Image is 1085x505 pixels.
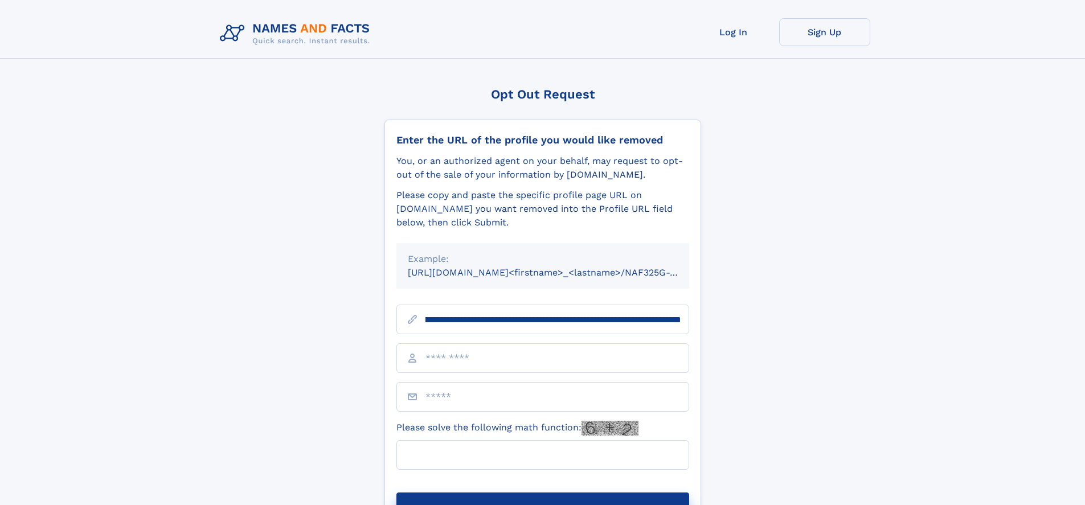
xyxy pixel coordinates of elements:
[384,87,701,101] div: Opt Out Request
[396,154,689,182] div: You, or an authorized agent on your behalf, may request to opt-out of the sale of your informatio...
[408,267,711,278] small: [URL][DOMAIN_NAME]<firstname>_<lastname>/NAF325G-xxxxxxxx
[396,188,689,229] div: Please copy and paste the specific profile page URL on [DOMAIN_NAME] you want removed into the Pr...
[396,421,638,436] label: Please solve the following math function:
[779,18,870,46] a: Sign Up
[215,18,379,49] img: Logo Names and Facts
[688,18,779,46] a: Log In
[396,134,689,146] div: Enter the URL of the profile you would like removed
[408,252,678,266] div: Example:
